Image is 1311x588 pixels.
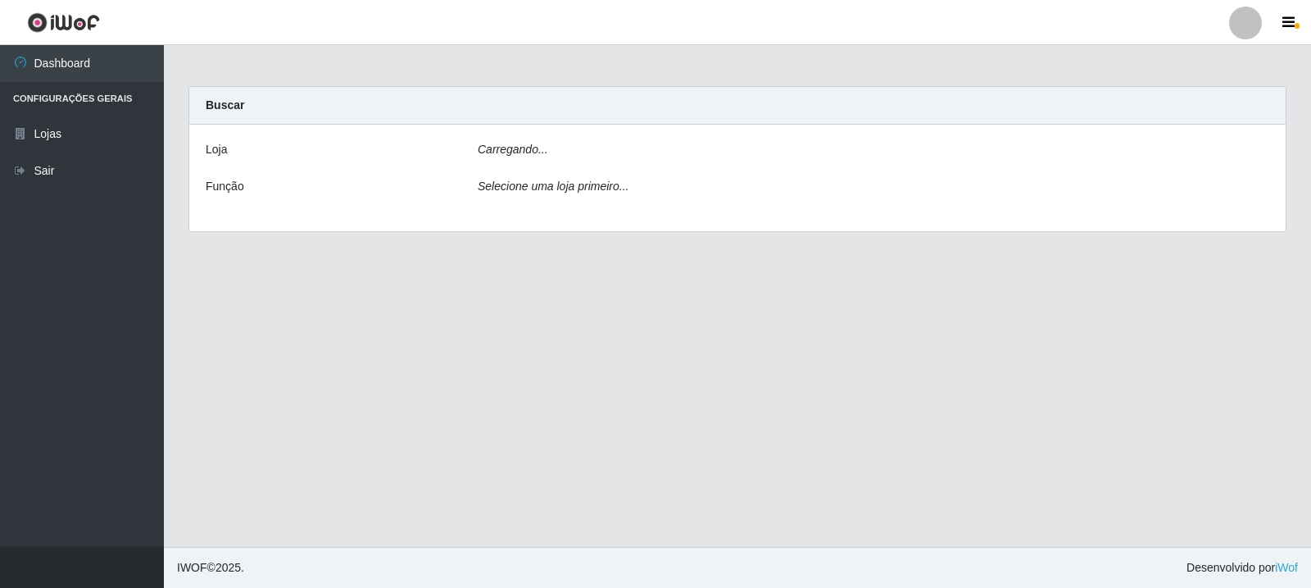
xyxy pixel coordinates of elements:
[206,98,244,112] strong: Buscar
[177,559,244,577] span: © 2025 .
[1275,561,1298,574] a: iWof
[1186,559,1298,577] span: Desenvolvido por
[478,180,628,193] i: Selecione uma loja primeiro...
[478,143,548,156] i: Carregando...
[177,561,207,574] span: IWOF
[27,12,100,33] img: CoreUI Logo
[206,178,244,195] label: Função
[206,141,227,158] label: Loja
